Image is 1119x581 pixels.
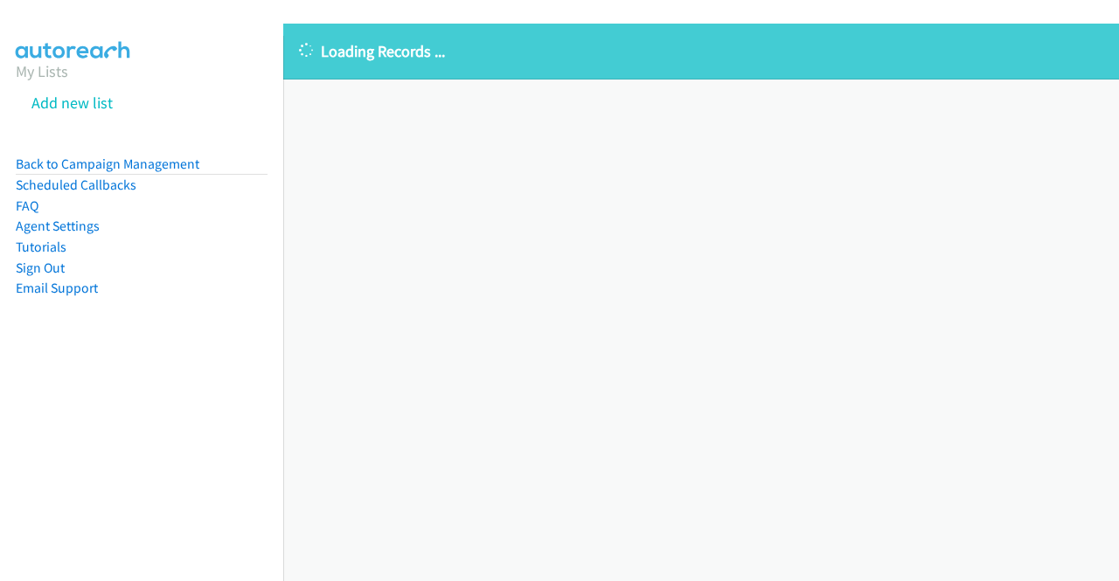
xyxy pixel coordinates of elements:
a: My Lists [16,61,68,81]
a: Back to Campaign Management [16,156,199,172]
a: Agent Settings [16,218,100,234]
a: Scheduled Callbacks [16,176,136,193]
p: Loading Records ... [299,39,1103,63]
a: Sign Out [16,259,65,276]
a: FAQ [16,197,38,214]
a: Add new list [31,93,113,113]
a: Tutorials [16,239,66,255]
a: Email Support [16,280,98,296]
